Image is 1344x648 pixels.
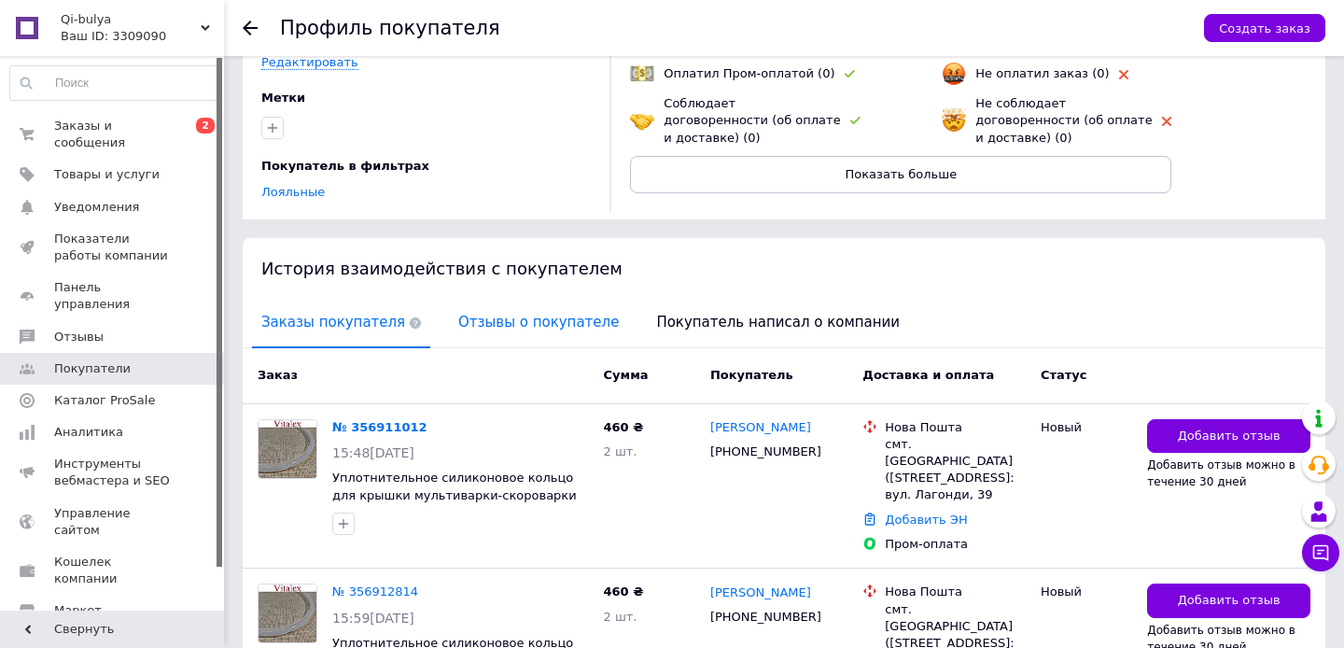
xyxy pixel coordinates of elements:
div: Новый [1041,584,1132,600]
span: 2 шт. [603,610,637,624]
button: Чат с покупателем [1302,534,1339,571]
img: emoji [942,62,966,86]
a: Уплотнительное силиконовое кольцо для крышки мультиварки-скороварки VITALEX [332,471,577,519]
div: Вернуться назад [243,21,258,35]
img: rating-tag-type [1119,70,1128,79]
input: Поиск [10,66,219,100]
img: emoji [630,108,654,133]
img: Фото товару [259,420,316,478]
a: № 356911012 [332,420,427,434]
span: Инструменты вебмастера и SEO [54,456,173,489]
span: Отзывы [54,329,104,345]
span: 15:48[DATE] [332,445,414,460]
button: Показать больше [630,156,1171,193]
a: Фото товару [258,584,317,643]
span: История взаимодействия с покупателем [261,259,623,278]
span: Оплатил Пром-оплатой (0) [664,66,834,80]
img: emoji [630,62,654,86]
span: Сумма [603,368,648,382]
span: Заказы и сообщения [54,118,173,151]
a: Фото товару [258,419,317,479]
span: Товары и услуги [54,166,160,183]
span: Соблюдает договоренности (об оплате и доставке) (0) [664,96,840,144]
a: Лояльные [261,185,325,199]
span: Управление сайтом [54,505,173,539]
span: 2 шт. [603,444,637,458]
a: Редактировать [261,55,358,70]
span: Добавить отзыв можно в течение 30 дней [1147,458,1295,488]
span: Доставка и оплата [862,368,994,382]
span: Добавить отзыв [1178,592,1281,610]
button: Добавить отзыв [1147,584,1310,618]
span: Qi-bulya [61,11,201,28]
div: [PHONE_NUMBER] [707,605,825,629]
span: Создать заказ [1219,21,1310,35]
a: [PERSON_NAME] [710,585,811,602]
span: Добавить отзыв [1178,428,1281,445]
span: Маркет [54,602,102,619]
span: Покупатель написал о компании [647,299,909,346]
div: Покупатель в фильтрах [261,158,586,175]
div: Нова Пошта [885,419,1026,436]
button: Создать заказ [1204,14,1325,42]
span: 460 ₴ [603,585,643,599]
a: № 356912814 [332,585,418,599]
div: Пром-оплата [885,536,1026,553]
div: Нова Пошта [885,584,1026,600]
span: Каталог ProSale [54,392,155,409]
button: Добавить отзыв [1147,419,1310,454]
span: Показать больше [846,167,958,181]
img: Фото товару [259,585,316,642]
span: Панель управления [54,279,173,313]
span: Заказ [258,368,298,382]
span: Аналитика [54,424,123,441]
span: 460 ₴ [603,420,643,434]
span: Показатели работы компании [54,231,173,264]
span: Кошелек компании [54,554,173,587]
img: rating-tag-type [845,70,855,78]
span: Покупатели [54,360,131,377]
span: Не соблюдает договоренности (об оплате и доставке) (0) [975,96,1152,144]
div: смт. [GEOGRAPHIC_DATA] ([STREET_ADDRESS]: вул. Лагонди, 39 [885,436,1026,504]
img: emoji [942,108,966,133]
span: Заказы покупателя [252,299,430,346]
span: 15:59[DATE] [332,611,414,626]
span: 2 [196,118,215,134]
img: rating-tag-type [1162,117,1171,126]
a: Добавить ЭН [885,513,967,527]
div: Ваш ID: 3309090 [61,28,224,45]
span: Уведомления [54,199,139,216]
span: Статус [1041,368,1087,382]
span: Метки [261,91,305,105]
span: Не оплатил заказ (0) [975,66,1109,80]
span: Покупатель [710,368,793,382]
a: [PERSON_NAME] [710,419,811,437]
span: Отзывы о покупателе [449,299,628,346]
div: Новый [1041,419,1132,436]
div: [PHONE_NUMBER] [707,440,825,464]
img: rating-tag-type [850,117,861,125]
h1: Профиль покупателя [280,17,500,39]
